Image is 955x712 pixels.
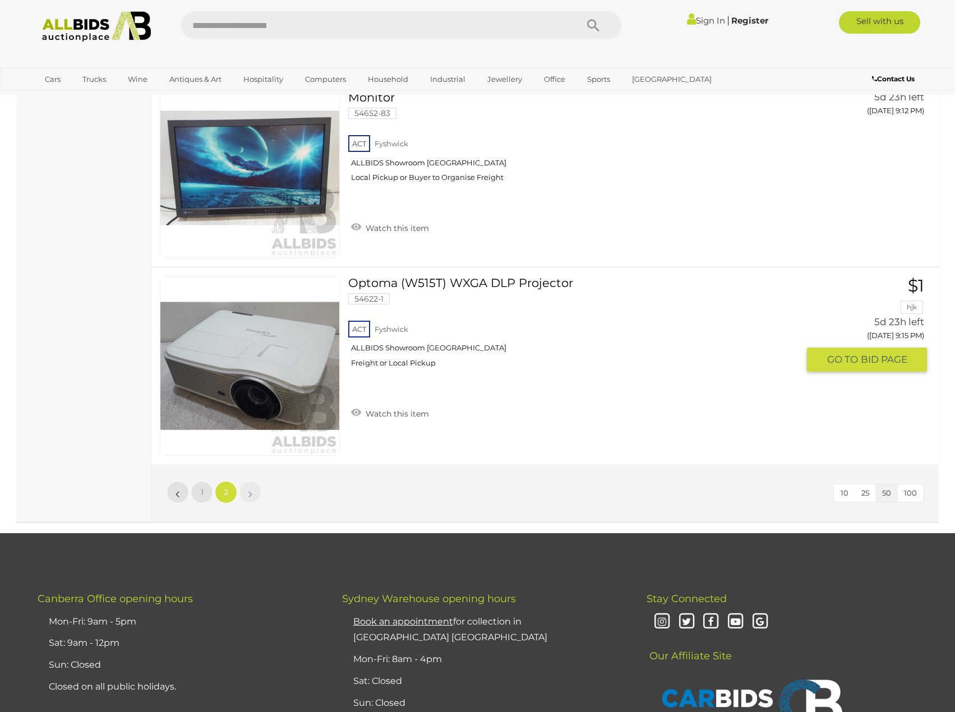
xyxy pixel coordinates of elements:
[701,612,721,632] i: Facebook
[46,632,314,654] li: Sat: 9am - 12pm
[46,611,314,633] li: Mon-Fri: 9am - 5pm
[731,15,768,26] a: Register
[121,70,155,89] a: Wine
[565,11,621,39] button: Search
[162,70,229,89] a: Antiques & Art
[480,70,529,89] a: Jewellery
[726,612,745,632] i: Youtube
[38,70,68,89] a: Cars
[348,404,432,421] a: Watch this item
[647,633,732,662] span: Our Affiliate Site
[46,676,314,698] li: Closed on all public holidays.
[687,15,725,26] a: Sign In
[882,488,891,497] span: 50
[342,593,516,605] span: Sydney Warehouse opening hours
[46,654,314,676] li: Sun: Closed
[423,70,473,89] a: Industrial
[727,14,730,26] span: |
[855,484,876,502] button: 25
[861,353,907,366] span: BID PAGE
[167,481,189,503] a: «
[363,223,429,233] span: Watch this item
[350,649,619,671] li: Mon-Fri: 8am - 4pm
[677,612,696,632] i: Twitter
[580,70,617,89] a: Sports
[815,78,927,122] a: Start bidding 5d 23h left ([DATE] 9:12 PM)
[236,70,290,89] a: Hospitality
[361,70,416,89] a: Household
[908,275,924,296] span: $1
[537,70,573,89] a: Office
[357,78,799,191] a: Eizo ColorEdge CG276 (2560 x 1440) 27-Inch Hardware Calibration LCD Monitor 54652-83 ACT Fyshwick...
[75,70,113,89] a: Trucks
[239,481,261,503] a: »
[348,219,432,235] a: Watch this item
[827,353,861,366] span: GO TO
[224,487,228,497] span: 2
[647,593,727,605] span: Stay Connected
[38,593,193,605] span: Canberra Office opening hours
[363,409,429,419] span: Watch this item
[872,73,917,85] a: Contact Us
[750,612,770,632] i: Google
[625,70,719,89] a: [GEOGRAPHIC_DATA]
[201,487,204,497] span: 1
[191,481,213,503] a: 1
[353,616,453,627] u: Book an appointment
[357,276,799,376] a: Optoma (W515T) WXGA DLP Projector 54622-1 ACT Fyshwick ALLBIDS Showroom [GEOGRAPHIC_DATA] Freight...
[353,616,547,643] a: Book an appointmentfor collection in [GEOGRAPHIC_DATA] [GEOGRAPHIC_DATA]
[897,484,924,502] button: 100
[904,488,917,497] span: 100
[652,612,672,632] i: Instagram
[872,75,915,83] b: Contact Us
[215,481,237,503] a: 2
[834,484,855,502] button: 10
[298,70,353,89] a: Computers
[350,671,619,692] li: Sat: Closed
[861,488,869,497] span: 25
[815,276,927,373] a: $1 hjk 5d 23h left ([DATE] 9:15 PM) GO TOBID PAGE
[875,484,898,502] button: 50
[36,11,158,42] img: Allbids.com.au
[839,11,920,34] a: Sell with us
[807,348,927,372] button: GO TOBID PAGE
[841,488,848,497] span: 10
